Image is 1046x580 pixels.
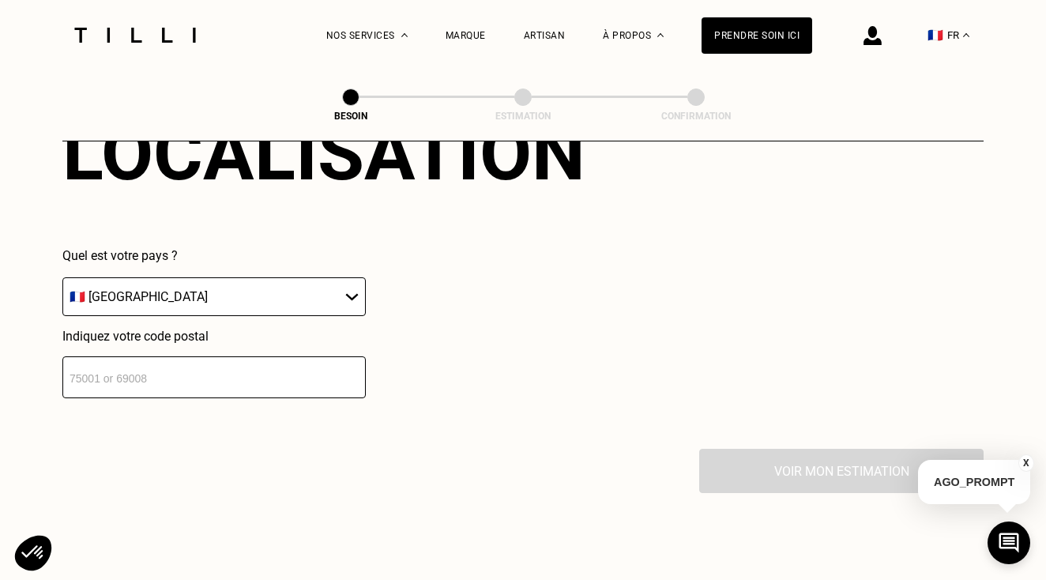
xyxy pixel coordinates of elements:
[62,109,585,198] div: Localisation
[927,28,943,43] span: 🇫🇷
[1018,454,1034,472] button: X
[918,460,1030,504] p: AGO_PROMPT
[62,329,366,344] p: Indiquez votre code postal
[272,111,430,122] div: Besoin
[617,111,775,122] div: Confirmation
[864,26,882,45] img: icône connexion
[963,33,969,37] img: menu déroulant
[62,356,366,398] input: 75001 or 69008
[524,30,566,41] a: Artisan
[702,17,812,54] a: Prendre soin ici
[401,33,408,37] img: Menu déroulant
[446,30,486,41] a: Marque
[62,248,366,263] p: Quel est votre pays ?
[69,28,201,43] img: Logo du service de couturière Tilli
[657,33,664,37] img: Menu déroulant à propos
[444,111,602,122] div: Estimation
